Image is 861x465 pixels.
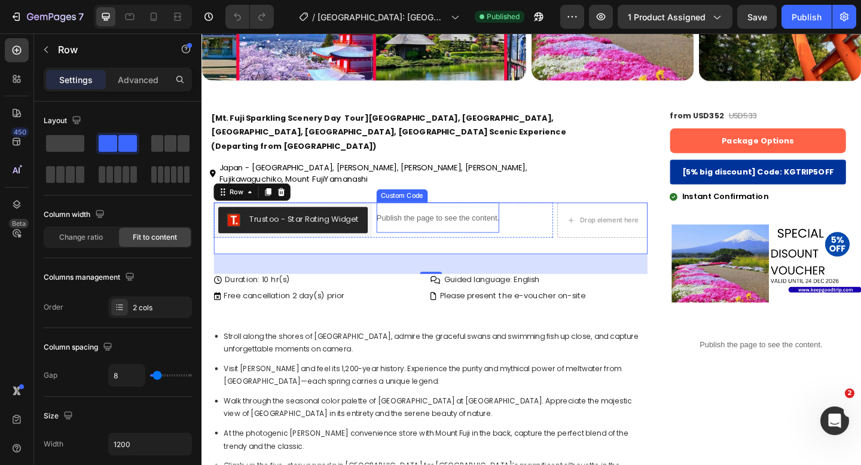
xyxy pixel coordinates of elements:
img: Trustoo.png [28,196,42,210]
span: Change ratio [59,232,103,243]
li: Visit [PERSON_NAME] and feel its 1,200-year history. Experience the purity and mythical power of ... [24,358,481,386]
span: Instant Confirmation [523,172,616,184]
li: Walk through the seasonal color palette of [GEOGRAPHIC_DATA] at [GEOGRAPHIC_DATA]. Appreciate the... [24,393,481,421]
div: Publish [792,11,822,23]
span: Free cancellation 2 day(s) prior [24,279,155,292]
span: 2 [845,388,854,398]
div: Width [44,439,63,449]
input: Auto [109,433,191,455]
span: Guided language: English [264,262,368,274]
div: Gap [44,370,57,381]
span: Duration: 10 hr(s) [25,262,96,274]
div: [5% big discount] Code: KGTRIP5OFF [509,137,701,164]
p: 7 [78,10,84,24]
span: Published [487,11,520,22]
button: Package Options [509,103,701,130]
span: from USD352 [509,84,569,96]
span: USD533 [573,84,604,96]
div: Undo/Redo [225,5,274,29]
div: 450 [11,127,29,137]
p: Settings [59,74,93,86]
div: Row [28,167,48,178]
button: 7 [5,5,89,29]
button: Trustoo - Star Rating Widget [18,189,181,218]
div: Columns management [44,270,137,286]
input: Auto [109,365,145,386]
p: Advanced [118,74,158,86]
li: At the photogenic [PERSON_NAME] convenience store with Mount Fuji in the back, capture the perfec... [24,428,481,456]
iframe: Intercom live chat [820,406,849,435]
span: / [312,11,315,23]
img: KGTRIP COUPON [511,208,720,293]
span: Save [747,12,767,22]
span: [GEOGRAPHIC_DATA]: [GEOGRAPHIC_DATA], [GEOGRAPHIC_DATA] and Oshino Hakkai Bus Tour [317,11,446,23]
span: Fit to content [133,232,177,243]
button: Publish [781,5,832,29]
div: Drop element here [411,198,475,208]
p: Publish the page to see the content. [190,195,323,207]
li: Stroll along the shores of [GEOGRAPHIC_DATA], admire the graceful swans and swimming fish up clos... [24,323,481,351]
div: Custom Code [193,172,243,182]
div: Column width [44,207,107,223]
div: Beta [9,219,29,228]
button: 1 product assigned [618,5,732,29]
div: Trustoo - Star Rating Widget [51,196,171,209]
iframe: Design area [201,33,861,465]
div: 2 cols [133,302,189,313]
div: Column spacing [44,339,115,356]
span: 1 product assigned [628,11,706,23]
p: Publish the page to see the content. [490,332,726,345]
div: Size [44,408,75,424]
p: Row [58,42,160,57]
span: Please present the e-voucher on-site [259,279,418,292]
div: Order [44,302,63,313]
button: Save [737,5,777,29]
div: Layout [44,113,84,129]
